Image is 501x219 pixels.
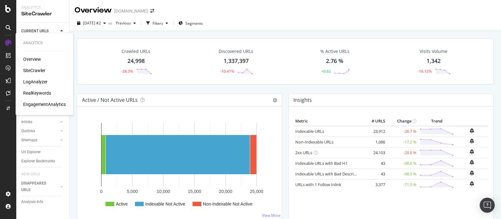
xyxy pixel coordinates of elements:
a: Url Explorer [21,149,65,155]
div: Discovered URLs [219,48,253,55]
a: Outlinks [21,128,59,134]
div: -10.41% [220,69,234,74]
td: 3,377 [362,179,387,190]
button: Segments [176,18,205,28]
div: +0.62 [321,69,331,74]
h4: Active / Not Active URLs [82,96,138,104]
div: 2.76 % [326,57,343,65]
div: 1,342 [426,57,441,65]
a: RealKeywords [23,90,51,96]
text: 25,000 [250,189,263,194]
button: [DATE] #2 [75,18,108,28]
a: Overview [23,56,41,62]
div: bell-plus [470,181,474,186]
div: Filters [152,21,163,26]
div: CURRENT URLS [21,28,49,34]
text: Active [116,201,128,206]
td: -28.6 % [387,147,418,158]
a: View More [262,213,281,218]
text: Indexable Not Active [145,201,185,206]
text: 15,000 [188,189,201,194]
text: 5,000 [127,189,138,194]
td: -71.5 % [387,179,418,190]
th: # URLS [362,117,387,126]
text: Non-Indexable Not Active [203,201,252,206]
div: Overview [75,5,112,16]
div: Analytics [21,5,64,10]
div: Analysis Info [21,199,43,205]
a: Analysis Info [21,199,65,205]
div: Open Intercom Messenger [480,198,495,213]
div: 24,998 [127,57,145,65]
div: Url Explorer [21,149,41,155]
th: Metric [294,117,362,126]
div: SiteCrawler [21,10,64,18]
div: Analytics [23,40,66,46]
a: 2xx URLs [295,150,312,155]
div: arrow-right-arrow-left [150,9,154,13]
div: Crawled URLs [121,48,150,55]
span: 2025 Sep. 3rd #2 [83,20,101,26]
a: NEW URLS [21,171,46,178]
svg: A chart. [82,117,277,214]
div: bell-plus [470,160,474,165]
td: -98.6 % [387,158,418,169]
td: 43 [362,158,387,169]
text: 0 [100,189,103,194]
a: EngagementAnalytics [23,101,66,107]
a: Inlinks [21,119,59,125]
div: bell-plus [470,128,474,133]
a: Explorer Bookmarks [21,158,65,164]
div: -28.3% [121,69,133,74]
a: Indexable URLs [295,128,324,134]
a: Indexable URLs with Bad Description [295,171,364,177]
td: 23,912 [362,126,387,137]
div: bell-plus [470,138,474,143]
button: Previous [113,18,138,28]
td: 1,086 [362,137,387,147]
a: Indexable URLs with Bad H1 [295,160,348,166]
a: Sitemaps [21,137,59,143]
button: Filters [144,18,171,28]
div: Sitemaps [21,137,37,143]
td: 43 [362,169,387,179]
div: bell-plus [470,170,474,175]
div: Explorer Bookmarks [21,158,55,164]
td: -17.2 % [387,137,418,147]
td: -28.7 % [387,126,418,137]
td: 24,103 [362,147,387,158]
div: -16.12% [418,69,432,74]
div: DISAPPEARED URLS [21,180,53,193]
text: 10,000 [157,189,170,194]
div: bell-plus [470,149,474,154]
a: DISAPPEARED URLS [21,180,59,193]
div: Visits Volume [420,48,447,55]
h4: Insights [293,96,312,104]
a: URLs with 1 Follow Inlink [295,182,341,187]
div: Inlinks [21,119,32,125]
a: Non-Indexable URLs [295,139,333,145]
div: % Active URLs [320,48,349,55]
a: LogAnalyzer [23,79,48,85]
td: -98.5 % [387,169,418,179]
div: NEW URLS [21,171,40,178]
i: Options [273,98,277,102]
div: Outlinks [21,128,35,134]
div: 1,337,397 [224,57,249,65]
text: 20,000 [219,189,232,194]
span: Previous [113,20,131,26]
div: [DOMAIN_NAME] [114,8,148,14]
a: SiteCrawler [23,67,45,74]
span: Segments [185,21,203,26]
a: CURRENT URLS [21,28,59,34]
span: vs [108,20,113,26]
th: Change [387,117,418,126]
th: Trend [418,117,455,126]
